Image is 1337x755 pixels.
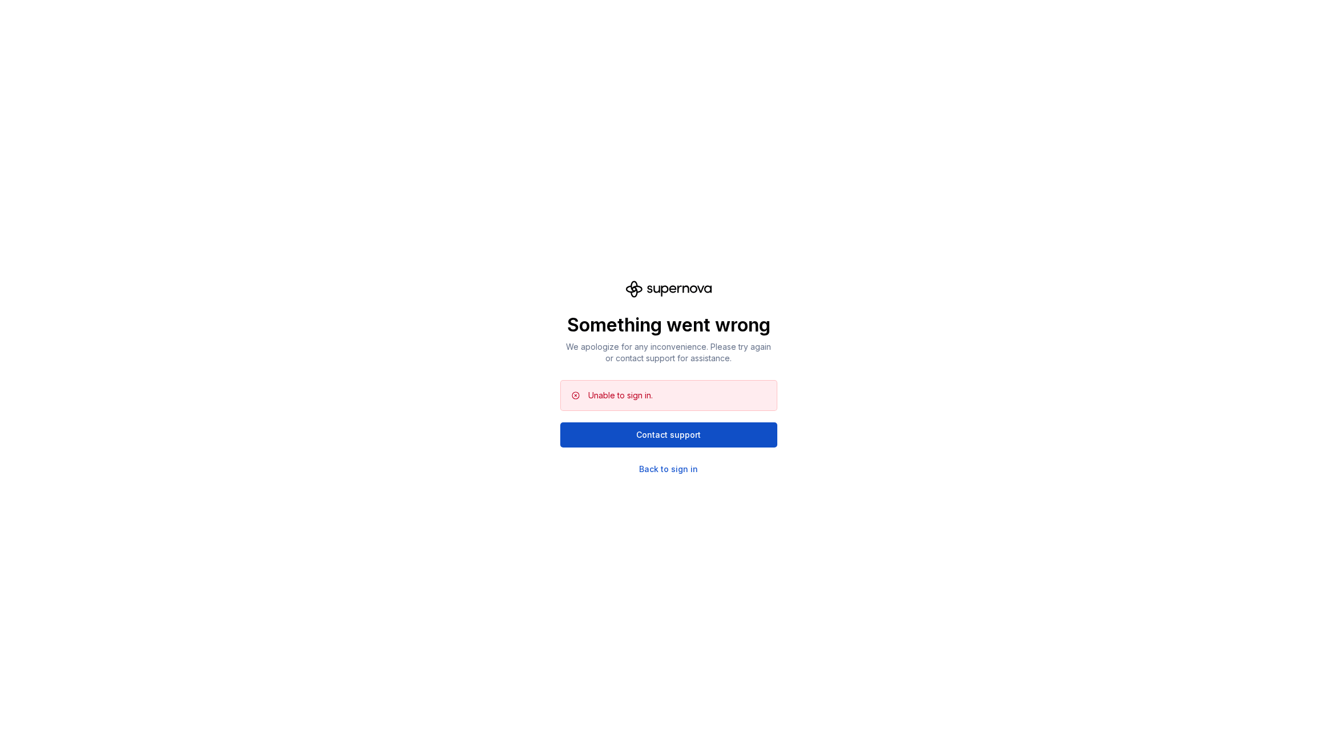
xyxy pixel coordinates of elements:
[639,464,698,475] a: Back to sign in
[636,429,701,441] span: Contact support
[560,314,777,337] p: Something went wrong
[560,341,777,364] p: We apologize for any inconvenience. Please try again or contact support for assistance.
[588,390,653,401] div: Unable to sign in.
[560,422,777,448] button: Contact support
